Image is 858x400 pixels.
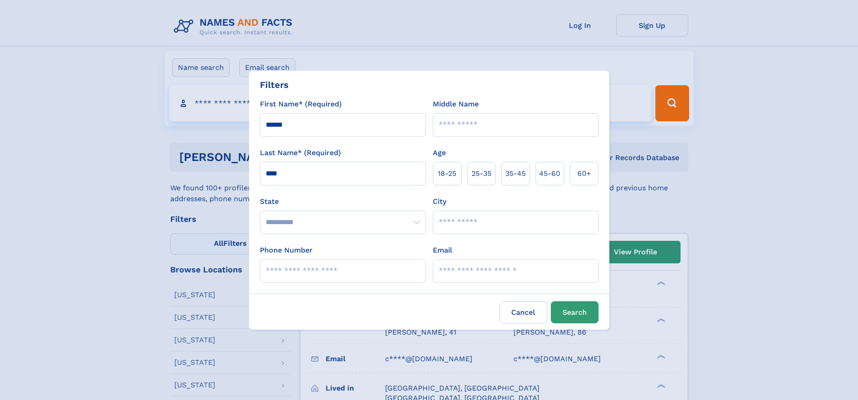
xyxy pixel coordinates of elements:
[433,99,479,110] label: Middle Name
[505,168,526,179] span: 35‑45
[433,147,446,158] label: Age
[551,301,599,323] button: Search
[260,147,341,158] label: Last Name* (Required)
[539,168,560,179] span: 45‑60
[472,168,491,179] span: 25‑35
[260,245,313,256] label: Phone Number
[577,168,591,179] span: 60+
[499,301,547,323] label: Cancel
[260,99,342,110] label: First Name* (Required)
[260,196,426,207] label: State
[433,196,446,207] label: City
[438,168,456,179] span: 18‑25
[433,245,452,256] label: Email
[260,78,289,92] div: Filters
